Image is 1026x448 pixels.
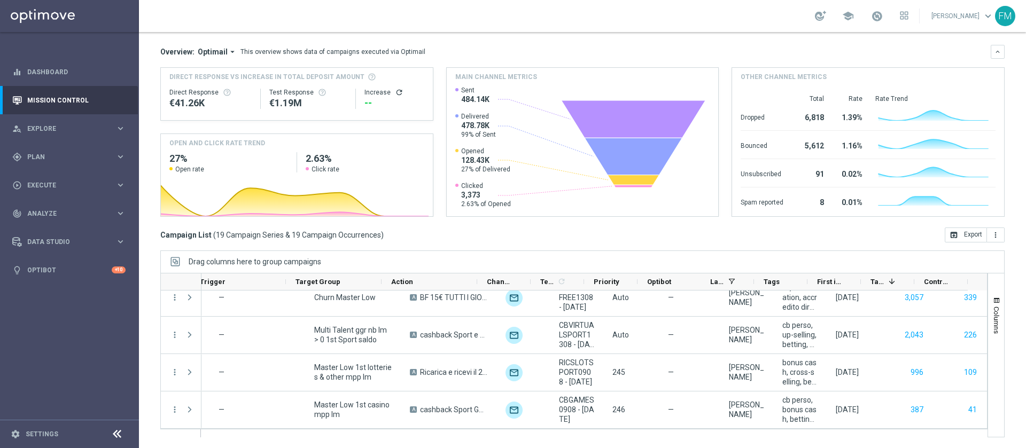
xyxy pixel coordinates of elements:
[381,230,384,240] span: )
[115,152,126,162] i: keyboard_arrow_right
[556,276,566,287] span: Calculate column
[994,48,1001,56] i: keyboard_arrow_down
[945,227,987,242] button: open_in_browser Export
[612,405,625,414] span: 246
[461,155,510,165] span: 128.43K
[12,238,126,246] div: Data Studio keyboard_arrow_right
[27,256,112,284] a: Optibot
[967,403,978,416] button: 41
[161,354,201,391] div: Press SPACE to select this row.
[741,164,783,182] div: Unsubscribed
[170,405,180,414] button: more_vert
[169,152,288,165] h2: 27%
[12,68,126,76] button: equalizer Dashboard
[269,88,347,97] div: Test Response
[729,288,764,307] div: Francesca Mascarucci
[817,278,843,286] span: First in Range
[12,96,126,105] div: Mission Control
[27,86,126,114] a: Mission Control
[219,331,224,339] span: —
[461,130,496,139] span: 99% of Sent
[364,97,424,109] div: --
[314,400,392,419] span: Master Low 1st casino mpp lm
[84,354,987,391] div: Press SPACE to select this row.
[594,278,619,286] span: Priority
[987,227,1005,242] button: more_vert
[240,47,425,57] div: This overview shows data of campaigns executed via Optimail
[170,330,180,340] button: more_vert
[991,231,1000,239] i: more_vert
[455,72,537,82] h4: Main channel metrics
[12,209,115,218] div: Analyze
[84,391,987,429] div: Press SPACE to select this row.
[12,265,22,275] i: lightbulb
[950,231,958,239] i: open_in_browser
[982,10,994,22] span: keyboard_arrow_down
[12,209,126,218] button: track_changes Analyze keyboard_arrow_right
[461,147,510,155] span: Opened
[189,257,321,266] div: Row Groups
[612,331,629,339] span: Auto
[461,121,496,130] span: 478.78K
[796,95,824,103] div: Total
[837,136,862,153] div: 1.16%
[904,291,924,304] button: 3,057
[219,293,224,302] span: —
[189,257,321,266] span: Drag columns here to group campaigns
[836,405,859,414] div: 09 Aug 2025, Saturday
[910,366,924,379] button: 996
[12,209,22,218] i: track_changes
[169,97,252,109] div: €41,261
[26,431,58,437] a: Settings
[559,283,594,312] span: 15BONUSFREE1308 - 2025-08-13
[169,72,364,82] span: Direct Response VS Increase In Total Deposit Amount
[930,8,995,24] a: [PERSON_NAME]keyboard_arrow_down
[559,358,594,387] span: RICSLOTSPORT0908 - 2025-08-09
[506,402,523,419] div: Optimail
[161,391,201,429] div: Press SPACE to select this row.
[198,47,228,57] span: Optimail
[115,123,126,133] i: keyboard_arrow_right
[963,291,978,304] button: 339
[12,152,22,162] i: gps_fixed
[837,95,862,103] div: Rate
[12,67,22,77] i: equalizer
[219,368,224,376] span: —
[506,289,523,306] div: Optimail
[559,320,594,349] span: CBVIRTUALSPORT1308 - 2025-08-13
[741,72,827,82] h4: Other channel metrics
[12,153,126,161] div: gps_fixed Plan keyboard_arrow_right
[11,429,20,439] i: settings
[395,88,403,97] button: refresh
[112,266,126,273] div: +10
[612,368,625,376] span: 245
[668,405,674,414] span: —
[506,327,523,344] img: Optimail
[175,165,204,174] span: Open rate
[160,47,195,57] h3: Overview:
[170,367,180,377] button: more_vert
[216,230,381,240] span: 19 Campaign Series & 19 Campaign Occurrences
[991,45,1005,59] button: keyboard_arrow_down
[160,230,384,240] h3: Campaign List
[741,136,783,153] div: Bounced
[963,328,978,342] button: 226
[115,180,126,190] i: keyboard_arrow_right
[837,164,862,182] div: 0.02%
[710,278,724,286] span: Last Modified By
[12,124,126,133] button: person_search Explore keyboard_arrow_right
[461,165,510,174] span: 27% of Delivered
[410,406,417,413] span: A
[27,154,115,160] span: Plan
[161,317,201,354] div: Press SPACE to select this row.
[796,136,824,153] div: 5,612
[668,330,674,340] span: —
[992,306,1001,334] span: Columns
[115,208,126,218] i: keyboard_arrow_right
[12,124,22,133] i: person_search
[12,86,126,114] div: Mission Control
[410,332,417,338] span: A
